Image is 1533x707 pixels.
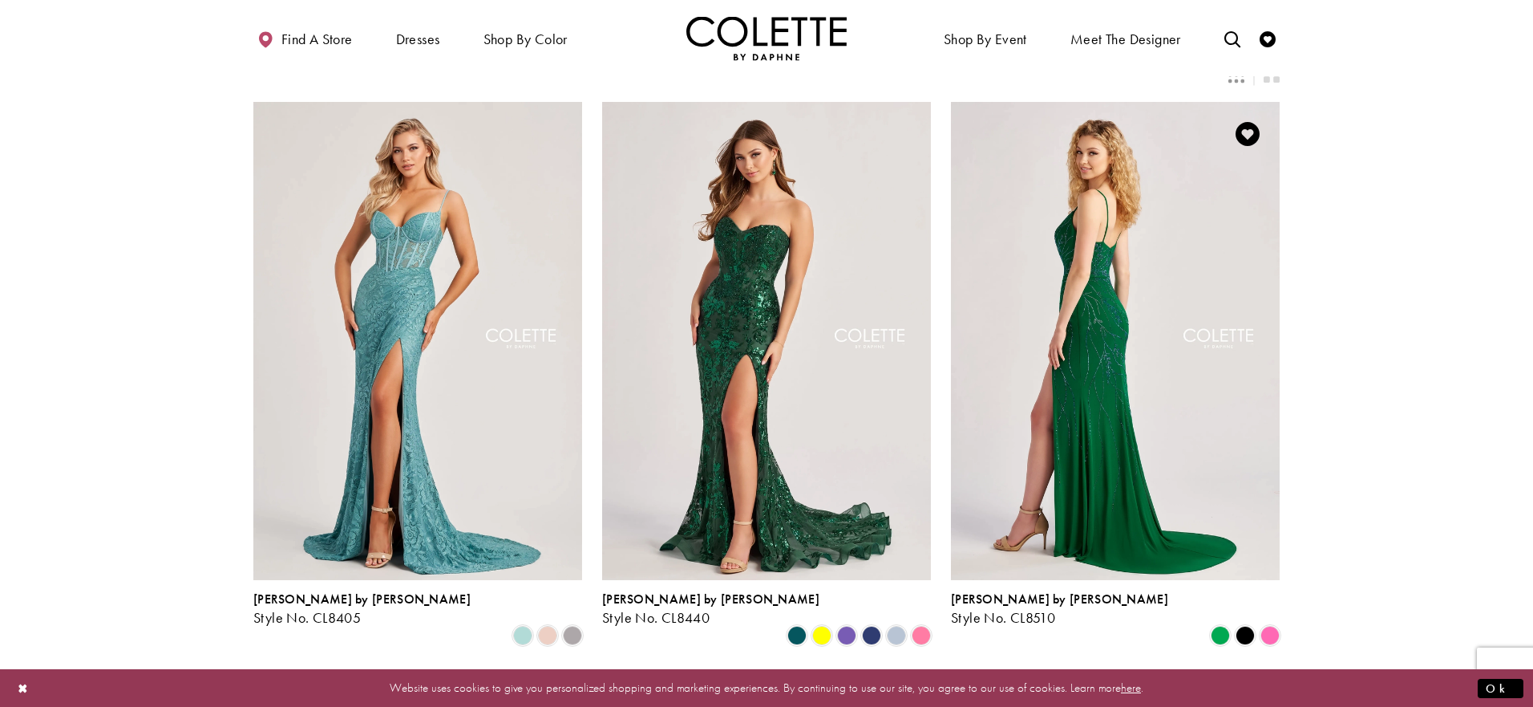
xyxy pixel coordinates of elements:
a: Toggle search [1220,16,1244,60]
i: Cotton Candy [912,626,931,645]
a: Visit Colette by Daphne Style No. CL8440 Page [602,102,931,580]
a: Check Wishlist [1256,16,1280,60]
i: Spruce [787,626,807,645]
a: here [1121,680,1141,696]
span: Shop by color [483,31,568,47]
span: Find a store [281,31,353,47]
span: Style No. CL8510 [951,608,1055,627]
span: Shop by color [479,16,572,60]
i: Yellow [812,626,831,645]
i: Ice Blue [887,626,906,645]
span: Meet the designer [1070,31,1181,47]
span: Shop By Event [940,16,1031,60]
i: Rose [538,626,557,645]
a: Find a store [253,16,356,60]
div: Colette by Daphne Style No. CL8440 [602,592,819,626]
button: Close Dialog [10,674,37,702]
button: Submit Dialog [1478,678,1523,698]
span: [PERSON_NAME] by [PERSON_NAME] [253,591,471,607]
img: Colette by Daphne [686,16,847,60]
i: Violet [837,626,856,645]
p: Website uses cookies to give you personalized shopping and marketing experiences. By continuing t... [115,677,1418,699]
i: Navy Blue [862,626,881,645]
a: Visit Colette by Daphne Style No. CL8405 Page [253,102,582,580]
span: [PERSON_NAME] by [PERSON_NAME] [951,591,1168,607]
span: Style No. CL8405 [253,608,361,627]
span: Dresses [396,31,440,47]
a: Add to Wishlist [1231,117,1264,151]
span: Dresses [392,16,444,60]
i: Smoke [563,626,582,645]
i: Sea Glass [513,626,532,645]
i: Emerald [1211,626,1230,645]
a: Meet the designer [1066,16,1185,60]
i: Pink [1260,626,1280,645]
div: Colette by Daphne Style No. CL8510 [951,592,1168,626]
span: Shop By Event [944,31,1027,47]
a: Visit Home Page [686,16,847,60]
i: Black [1236,626,1255,645]
div: Colette by Daphne Style No. CL8405 [253,592,471,626]
span: [PERSON_NAME] by [PERSON_NAME] [602,591,819,607]
a: Visit Colette by Daphne Style No. CL8510 Page [951,102,1280,580]
span: Style No. CL8440 [602,608,710,627]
